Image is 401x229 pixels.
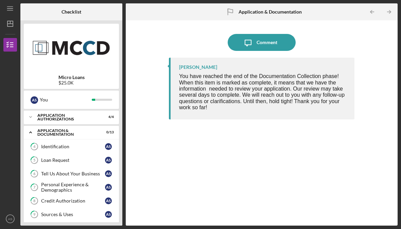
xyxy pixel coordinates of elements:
button: Comment [228,34,296,51]
div: Loan Request [41,157,105,163]
a: 5Loan RequestAS [27,153,116,167]
div: Sources & Uses [41,212,105,217]
tspan: 5 [33,158,35,163]
img: Product logo [24,27,119,68]
div: Personal Experience & Demographics [41,182,105,193]
b: Application & Documentation [239,9,302,15]
div: A S [31,96,38,104]
tspan: 6 [33,172,36,176]
div: Tell Us About Your Business [41,171,105,176]
div: $25.0K [58,80,85,85]
span: You have reached the end of the Documentation Collection phase! When this item is marked as compl... [179,73,345,110]
tspan: 7 [33,185,36,190]
div: [PERSON_NAME] [179,64,217,70]
div: A S [105,197,112,204]
b: Micro Loans [58,75,85,80]
div: 4 / 4 [102,115,114,119]
div: You [40,94,92,106]
div: Application & Documentation [37,129,97,136]
text: AS [8,217,13,221]
a: 7Personal Experience & DemographicsAS [27,180,116,194]
a: 9Sources & UsesAS [27,208,116,221]
a: 4IdentificationAS [27,140,116,153]
tspan: 8 [33,199,35,203]
tspan: 9 [33,212,36,217]
div: A S [105,157,112,164]
a: 8Credit AuthorizationAS [27,194,116,208]
div: A S [105,143,112,150]
div: A S [105,170,112,177]
div: A S [105,211,112,218]
div: A S [105,184,112,191]
div: 0 / 13 [102,130,114,134]
tspan: 4 [33,145,36,149]
a: 6Tell Us About Your BusinessAS [27,167,116,180]
div: Application Authorizations [37,113,97,121]
button: AS [3,212,17,226]
div: Credit Authorization [41,198,105,204]
div: Comment [257,34,277,51]
b: Checklist [62,9,81,15]
div: Identification [41,144,105,149]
